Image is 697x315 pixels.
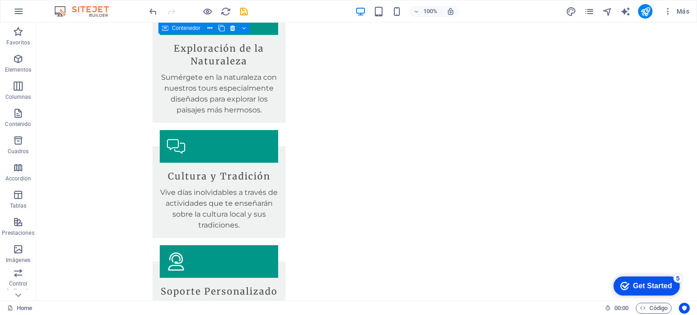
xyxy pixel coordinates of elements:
button: text_generator [620,6,631,17]
p: Favoritos [6,39,30,46]
button: Más [660,4,693,19]
p: Cuadros [8,148,29,155]
button: Haz clic para salir del modo de previsualización y seguir editando [202,6,213,17]
i: Publicar [640,6,651,17]
button: 100% [409,6,442,17]
h6: Tiempo de la sesión [605,303,629,314]
span: Código [640,303,668,314]
div: 5 [67,2,76,11]
p: Accordion [5,175,31,182]
button: Código [636,303,672,314]
i: Diseño (Ctrl+Alt+Y) [566,6,576,17]
a: Haz clic para cancelar la selección y doble clic para abrir páginas [7,303,32,314]
i: Deshacer: Cambiar texto (Ctrl+Z) [148,6,158,17]
p: Columnas [5,93,31,101]
i: Navegador [602,6,613,17]
p: Contenido [5,121,31,128]
span: Más [663,7,689,16]
span: Contenedor [172,25,201,31]
span: : [621,305,622,311]
h6: 100% [423,6,437,17]
p: Tablas [10,202,27,209]
img: Editor Logo [52,6,120,17]
button: pages [584,6,594,17]
button: save [238,6,249,17]
button: design [565,6,576,17]
div: Get Started 5 items remaining, 0% complete [7,5,74,24]
i: Volver a cargar página [221,6,231,17]
div: Get Started [27,10,66,18]
span: 00 00 [614,303,628,314]
i: AI Writer [620,6,631,17]
i: Páginas (Ctrl+Alt+S) [584,6,594,17]
p: Imágenes [6,257,30,264]
i: Guardar (Ctrl+S) [239,6,249,17]
button: undo [147,6,158,17]
button: publish [638,4,653,19]
p: Prestaciones [2,229,34,237]
button: navigator [602,6,613,17]
button: reload [220,6,231,17]
button: Usercentrics [679,303,690,314]
p: Elementos [5,66,31,73]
